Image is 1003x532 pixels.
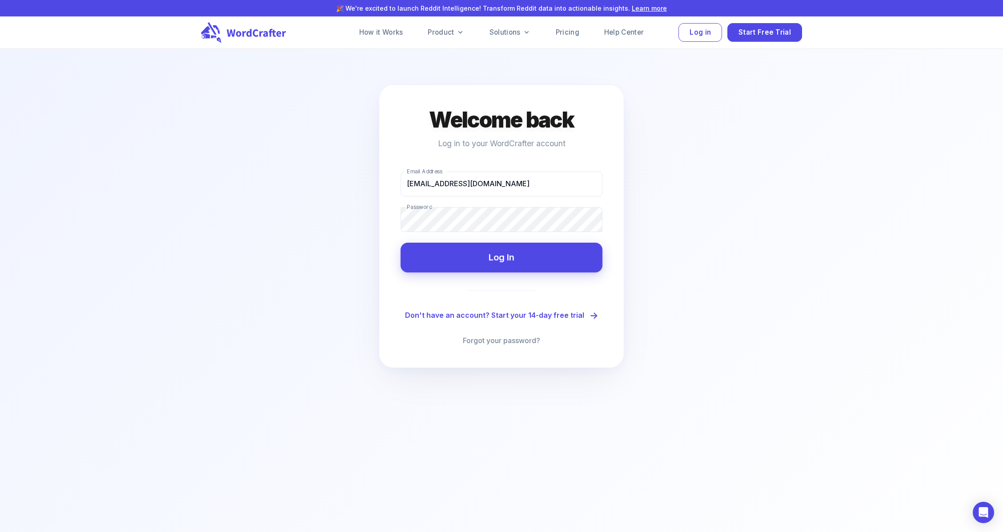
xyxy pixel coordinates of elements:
[690,27,711,39] span: Log in
[678,23,722,42] button: Log in
[463,335,540,346] a: Forgot your password?
[417,24,475,41] a: Product
[407,203,432,211] label: Password
[632,4,667,12] a: Learn more
[727,23,802,42] button: Start Free Trial
[738,27,791,39] span: Start Free Trial
[405,308,598,323] a: Don't have an account? Start your 14-day free trial
[479,24,542,41] a: Solutions
[112,4,891,13] p: 🎉 We're excited to launch Reddit Intelligence! Transform Reddit data into actionable insights.
[438,137,566,150] p: Log in to your WordCrafter account
[594,24,654,41] a: Help Center
[545,24,590,41] a: Pricing
[407,168,442,175] label: Email Address
[401,243,602,272] button: Log In
[349,24,414,41] a: How it Works
[973,502,994,523] div: Open Intercom Messenger
[429,106,574,134] h4: Welcome back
